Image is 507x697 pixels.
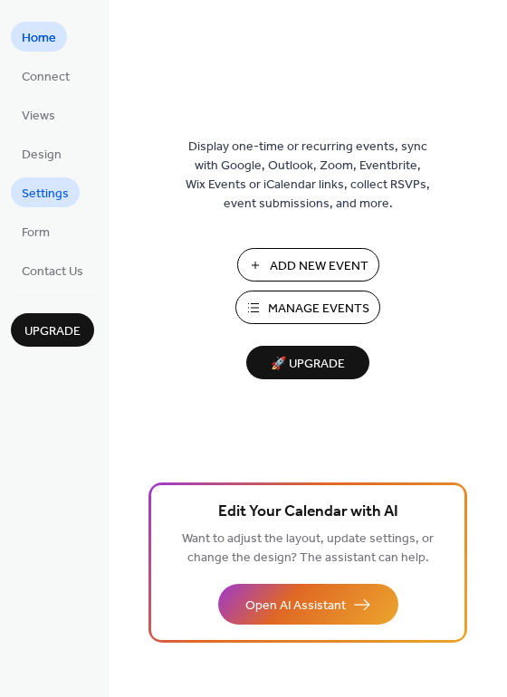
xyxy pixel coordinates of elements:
span: 🚀 Upgrade [257,352,359,377]
span: Connect [22,68,70,87]
span: Edit Your Calendar with AI [218,500,398,525]
a: Views [11,100,66,129]
span: Settings [22,185,69,204]
button: Add New Event [237,248,379,282]
span: Display one-time or recurring events, sync with Google, Outlook, Zoom, Eventbrite, Wix Events or ... [186,138,430,214]
a: Design [11,138,72,168]
span: Design [22,146,62,165]
a: Contact Us [11,255,94,285]
span: Upgrade [24,322,81,341]
span: Views [22,107,55,126]
button: Open AI Assistant [218,584,398,625]
span: Manage Events [268,300,369,319]
span: Form [22,224,50,243]
a: Settings [11,177,80,207]
button: Upgrade [11,313,94,347]
a: Home [11,22,67,52]
a: Form [11,216,61,246]
span: Contact Us [22,263,83,282]
span: Add New Event [270,257,368,276]
a: Connect [11,61,81,91]
button: Manage Events [235,291,380,324]
button: 🚀 Upgrade [246,346,369,379]
span: Open AI Assistant [245,597,346,616]
span: Home [22,29,56,48]
span: Want to adjust the layout, update settings, or change the design? The assistant can help. [182,527,434,570]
